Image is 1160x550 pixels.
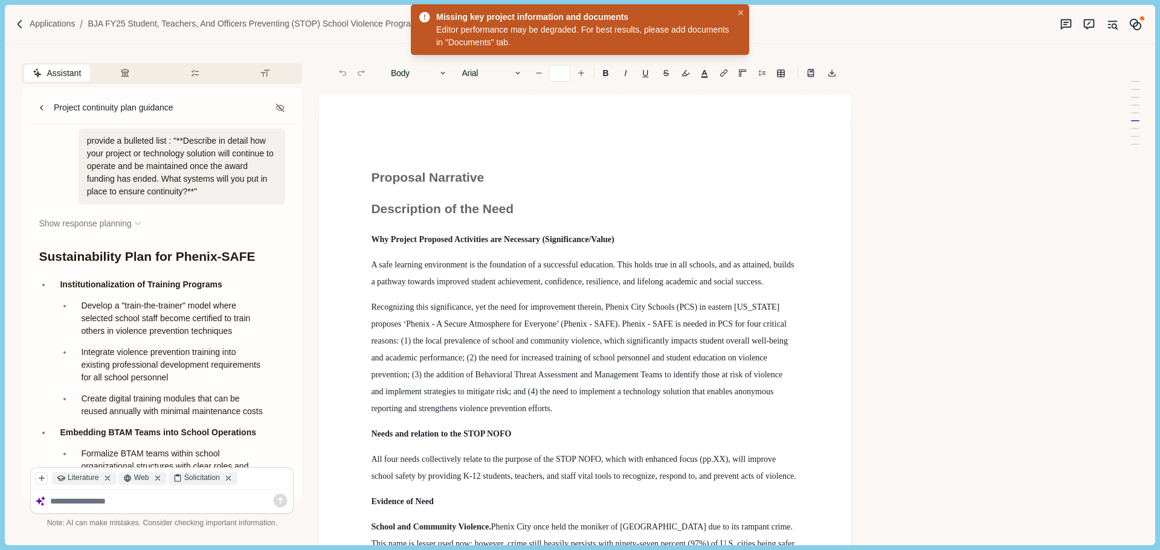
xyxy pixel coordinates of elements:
[371,260,796,286] span: A safe learning environment is the foundation of a successful education. This holds true in all s...
[30,18,76,30] a: Applications
[436,24,732,49] div: Editor performance may be degraded. For best results, please add documents in "Documents" tab.
[79,129,286,205] div: provide a bulleted list : "**Describe in detail how your project or technology solution will cont...
[47,67,81,80] span: Assistant
[334,65,351,82] button: Undo
[636,65,655,82] button: U
[657,65,675,82] button: S
[823,65,840,82] button: Export to docx
[753,65,770,82] button: Line height
[88,18,503,30] a: BJA FY25 Student, Teachers, and Officers Preventing (STOP) School Violence Program (O-BJA-2025-17...
[169,472,237,485] div: Solicitation
[663,69,669,77] s: S
[772,65,789,82] button: Line height
[353,65,370,82] button: Redo
[603,69,609,77] b: B
[596,65,615,82] button: B
[617,65,634,82] button: I
[735,7,747,19] button: Close
[436,11,728,24] div: Missing key project information and documents
[715,65,732,82] button: Line height
[39,247,285,266] h1: Sustainability Plan for Phenix-SAFE
[39,217,131,230] span: Show response planning
[371,455,796,481] span: All four needs collectively relate to the purpose of the STOP NOFO, which with enhanced focus (pp...
[456,65,528,82] button: Arial
[642,69,648,77] u: U
[371,522,491,531] span: School and Community Violence.
[60,427,256,437] strong: Embedding BTAM Teams into School Operations
[54,101,173,114] div: Project continuity plan guidance
[75,19,88,30] img: Forward slash icon
[371,170,484,184] span: Proposal Narrative
[573,65,590,82] button: Increase font size
[371,235,614,244] span: Why Project Proposed Activities are Necessary (Significance/Value)
[385,65,454,82] button: Body
[14,19,25,30] img: Forward slash icon
[81,449,251,484] span: Formalize BTAM teams within school organizational structures with clear roles and responsibilitie...
[734,65,751,82] button: Adjust margins
[530,65,547,82] button: Decrease font size
[60,280,222,289] strong: Institutionalization of Training Programs
[81,392,268,418] p: Create digital training modules that can be reused annually with minimal maintenance costs
[371,429,511,438] span: Needs and relation to the STOP NOFO
[81,346,268,384] p: Integrate violence prevention training into existing professional development requirements for al...
[30,518,294,529] div: Note: AI can make mistakes. Consider checking important information.
[371,497,433,506] span: Evidence of Need
[802,65,819,82] button: Line height
[371,302,790,413] span: Recognizing this significance, yet the need for improvement therein, Phenix City Schools (PCS) in...
[625,69,627,77] i: I
[52,472,116,485] div: Literature
[118,472,166,485] div: Web
[371,202,514,216] span: Description of the Need
[81,299,268,337] p: Develop a "train-the-trainer" model where selected school staff become certified to train others ...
